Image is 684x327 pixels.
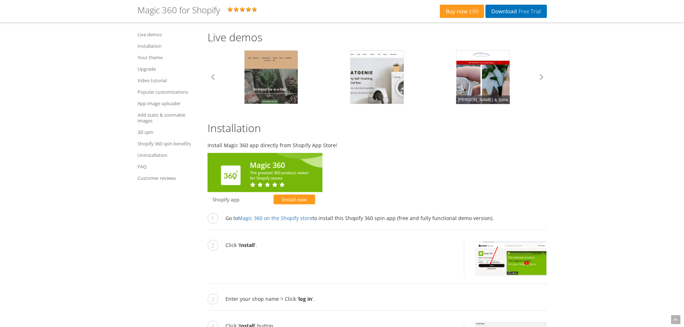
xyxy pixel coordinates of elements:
li: Go to to install this Shopify 360 spin app (free and fully functional demo version). [208,214,547,230]
img: Magic 360 for Shopify [208,153,322,207]
span: Free Trial [517,9,541,14]
h2: Installation [208,122,547,134]
li: Click ' '. [208,241,547,284]
div: Rating: 5.0 ( ) [138,5,440,17]
li: Enter your shop name > Click ' '. [208,295,547,311]
a: [PERSON_NAME] & Sons [456,50,510,104]
a: DownloadFree Trial [485,5,546,18]
p: Install Magic 360 app directly from Shopify App Store! [208,141,547,149]
a: Click Install button on Magic 360 app page [464,241,547,276]
strong: log in [298,295,312,302]
a: Buy now£99 [440,5,484,18]
strong: Install [239,242,255,248]
a: Magic 360 on the Shopify store [238,215,312,221]
span: £99 [467,9,479,14]
h2: Live demos [208,31,547,43]
h1: Magic 360 for Shopify [138,5,220,15]
img: Click Install button on Magic 360 app page [475,241,547,276]
span: [PERSON_NAME] & Sons [456,95,510,104]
